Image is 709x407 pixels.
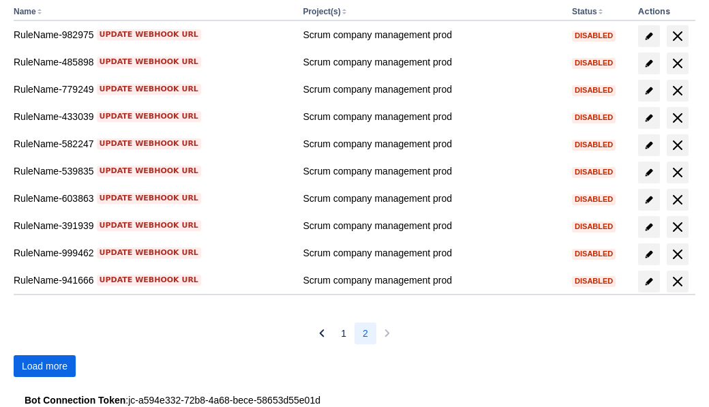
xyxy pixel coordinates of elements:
button: Page 2 [354,322,376,344]
button: Load more [14,355,76,377]
button: Next [376,322,398,344]
div: RuleName-582247 [14,137,292,151]
span: edit [644,140,654,151]
div: Scrum company management prod [303,246,561,260]
th: Actions [633,3,695,21]
div: RuleName-391939 [14,219,292,232]
span: Disabled [572,32,616,40]
span: 1 [341,322,346,344]
span: Load more [22,355,67,377]
span: delete [669,28,686,44]
div: Scrum company management prod [303,164,561,178]
div: RuleName-982975 [14,28,292,42]
div: RuleName-433039 [14,110,292,123]
div: Scrum company management prod [303,55,561,69]
div: RuleName-485898 [14,55,292,69]
button: Project(s) [303,7,340,16]
span: delete [669,246,686,262]
div: Scrum company management prod [303,28,561,42]
button: Previous [311,322,333,344]
span: delete [669,164,686,181]
div: RuleName-539835 [14,164,292,178]
div: RuleName-999462 [14,246,292,260]
div: Scrum company management prod [303,192,561,205]
span: edit [644,276,654,287]
div: Scrum company management prod [303,273,561,287]
span: edit [644,85,654,96]
div: RuleName-941666 [14,273,292,287]
span: Disabled [572,87,616,94]
span: edit [644,249,654,260]
button: Page 1 [333,322,354,344]
span: Update webhook URL [100,111,198,122]
strong: Bot Connection Token [25,395,125,406]
div: Scrum company management prod [303,137,561,151]
span: delete [669,273,686,290]
span: edit [644,58,654,69]
span: edit [644,167,654,178]
span: Update webhook URL [100,29,198,40]
span: edit [644,31,654,42]
button: Status [572,7,597,16]
span: delete [669,192,686,208]
span: edit [644,222,654,232]
span: delete [669,137,686,153]
div: Scrum company management prod [303,219,561,232]
span: Disabled [572,277,616,285]
span: Disabled [572,223,616,230]
span: Disabled [572,59,616,67]
span: Update webhook URL [100,247,198,258]
span: delete [669,55,686,72]
span: Disabled [572,196,616,203]
span: Disabled [572,168,616,176]
span: Disabled [572,250,616,258]
span: Disabled [572,114,616,121]
div: Scrum company management prod [303,82,561,96]
span: Update webhook URL [100,275,198,286]
span: Update webhook URL [100,193,198,204]
span: 2 [363,322,368,344]
nav: Pagination [311,322,398,344]
span: Update webhook URL [100,166,198,177]
span: Update webhook URL [100,220,198,231]
span: delete [669,219,686,235]
span: delete [669,82,686,99]
span: Update webhook URL [100,84,198,95]
span: Update webhook URL [100,138,198,149]
button: Name [14,7,36,16]
div: RuleName-603863 [14,192,292,205]
div: Scrum company management prod [303,110,561,123]
div: : jc-a594e332-72b8-4a68-bece-58653d55e01d [25,393,684,407]
span: Disabled [572,141,616,149]
span: delete [669,110,686,126]
span: edit [644,112,654,123]
span: Update webhook URL [100,57,198,67]
div: RuleName-779249 [14,82,292,96]
span: edit [644,194,654,205]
